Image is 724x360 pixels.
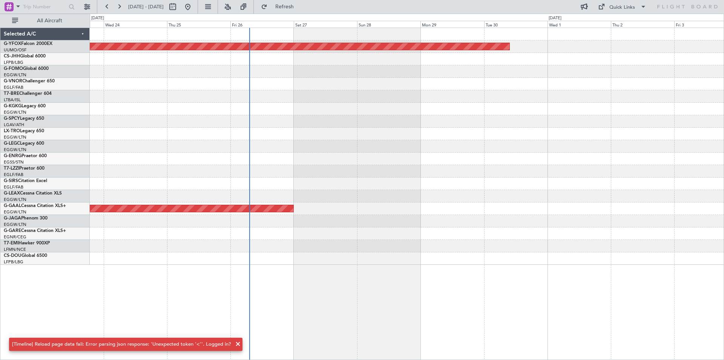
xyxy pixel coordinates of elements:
span: G-LEAX [4,191,20,196]
a: LGAV/ATH [4,122,24,128]
a: EGLF/FAB [4,85,23,90]
div: [Timeline] Reload page data fail: Error parsing json response: 'Unexpected token '<''. Logged in? [12,341,231,348]
div: Mon 29 [420,21,484,28]
span: G-GARE [4,229,21,233]
button: Quick Links [594,1,650,13]
a: EGLF/FAB [4,172,23,178]
button: Refresh [258,1,303,13]
a: T7-BREChallenger 604 [4,91,52,96]
span: G-FOMO [4,66,23,71]
a: G-YFOXFalcon 2000EX [4,42,52,46]
div: Thu 25 [167,21,230,28]
a: T7-EMIHawker 900XP [4,241,50,246]
a: EGGW/LTN [4,209,26,215]
div: Fri 26 [230,21,294,28]
a: EGGW/LTN [4,134,26,140]
span: G-JAGA [4,216,21,221]
div: Wed 1 [548,21,611,28]
span: G-LEGC [4,141,20,146]
a: EGGW/LTN [4,110,26,115]
a: EGLF/FAB [4,184,23,190]
div: Wed 24 [104,21,167,28]
span: CS-JHH [4,54,20,59]
span: G-KGKG [4,104,21,108]
span: G-ENRG [4,154,21,158]
span: G-VNOR [4,79,22,83]
a: G-GAALCessna Citation XLS+ [4,204,66,208]
div: Sat 27 [294,21,357,28]
a: G-GARECessna Citation XLS+ [4,229,66,233]
a: EGGW/LTN [4,197,26,202]
span: T7-EMI [4,241,18,246]
span: G-SPCY [4,116,20,121]
a: LFPB/LBG [4,60,23,65]
span: G-SIRS [4,179,18,183]
a: EGGW/LTN [4,222,26,227]
a: UUMO/OSF [4,47,26,53]
span: [DATE] - [DATE] [128,3,164,10]
a: LX-TROLegacy 650 [4,129,44,133]
a: CS-JHHGlobal 6000 [4,54,46,59]
span: T7-LZZI [4,166,19,171]
a: LFMN/NCE [4,247,26,252]
div: Quick Links [609,4,635,11]
a: G-FOMOGlobal 6000 [4,66,49,71]
div: [DATE] [549,15,561,22]
a: EGGW/LTN [4,147,26,153]
a: EGGW/LTN [4,72,26,78]
span: Refresh [269,4,301,9]
div: Tue 30 [484,21,548,28]
a: G-SIRSCitation Excel [4,179,47,183]
input: Trip Number [23,1,66,12]
div: Thu 2 [611,21,674,28]
span: T7-BRE [4,91,19,96]
a: T7-LZZIPraetor 600 [4,166,44,171]
a: EGNR/CEG [4,234,26,240]
span: CS-DOU [4,253,21,258]
a: G-KGKGLegacy 600 [4,104,46,108]
a: LTBA/ISL [4,97,21,103]
a: LFPB/LBG [4,259,23,265]
a: G-VNORChallenger 650 [4,79,55,83]
a: G-JAGAPhenom 300 [4,216,48,221]
button: All Aircraft [8,15,82,27]
a: G-LEAXCessna Citation XLS [4,191,62,196]
a: G-SPCYLegacy 650 [4,116,44,121]
div: Sun 28 [357,21,420,28]
span: LX-TRO [4,129,20,133]
a: G-ENRGPraetor 600 [4,154,47,158]
a: G-LEGCLegacy 600 [4,141,44,146]
a: CS-DOUGlobal 6500 [4,253,47,258]
span: G-GAAL [4,204,21,208]
span: G-YFOX [4,42,21,46]
span: All Aircraft [20,18,80,23]
a: EGSS/STN [4,159,24,165]
div: [DATE] [91,15,104,22]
